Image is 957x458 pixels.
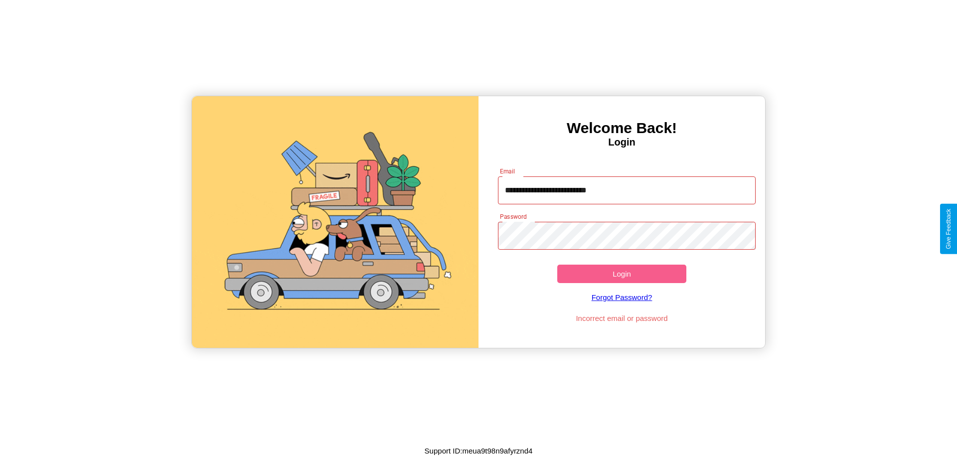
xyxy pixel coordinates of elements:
[500,212,526,221] label: Password
[945,209,952,249] div: Give Feedback
[478,120,765,137] h3: Welcome Back!
[500,167,515,175] label: Email
[192,96,478,348] img: gif
[557,265,686,283] button: Login
[478,137,765,148] h4: Login
[493,283,751,311] a: Forgot Password?
[425,444,533,458] p: Support ID: meua9t98n9afyrznd4
[493,311,751,325] p: Incorrect email or password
